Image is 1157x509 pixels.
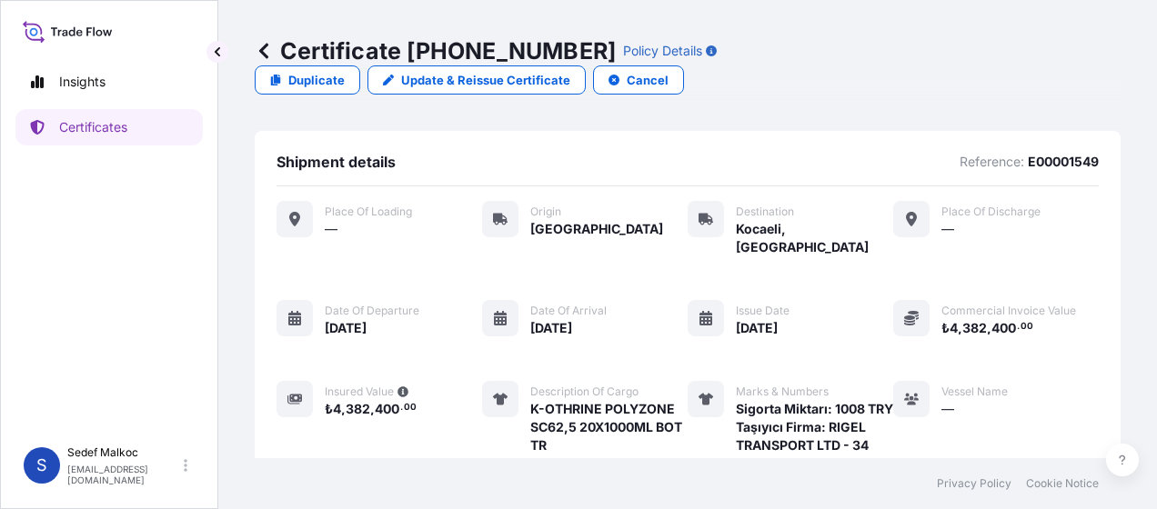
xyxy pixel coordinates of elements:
span: 400 [375,403,399,415]
p: Reference: [960,153,1024,171]
span: Insured Value [325,384,394,399]
a: Cookie Notice [1026,476,1099,491]
p: [EMAIL_ADDRESS][DOMAIN_NAME] [67,464,180,485]
span: [GEOGRAPHIC_DATA] [530,220,663,238]
span: 4 [333,403,341,415]
p: Update & Reissue Certificate [401,71,570,89]
span: Vessel Name [941,384,1008,399]
p: E00001549 [1028,153,1099,171]
a: Duplicate [255,65,360,95]
span: 4 [950,322,958,334]
p: Certificate [PHONE_NUMBER] [255,36,616,65]
p: Duplicate [288,71,345,89]
p: Insights [59,73,106,91]
a: Certificates [15,109,203,145]
span: . [1017,324,1020,330]
span: Issue Date [736,304,790,318]
span: — [941,220,954,238]
a: Update & Reissue Certificate [367,65,586,95]
span: K-OTHRINE POLYZONE SC62,5 20X1000ML BOT TR [530,400,688,454]
span: 400 [991,322,1016,334]
span: [DATE] [325,319,367,337]
p: Policy Details [623,42,702,60]
p: Sedef Malkoc [67,445,180,460]
p: Certificates [59,118,127,136]
span: [DATE] [530,319,572,337]
span: Destination [736,205,794,219]
a: Insights [15,64,203,100]
span: ₺ [325,403,333,415]
span: — [325,220,337,238]
span: Kocaeli, [GEOGRAPHIC_DATA] [736,220,893,256]
span: Origin [530,205,561,219]
span: , [370,403,375,415]
span: . [400,404,403,411]
span: 382 [962,322,987,334]
a: Privacy Policy [937,476,1011,491]
span: Shipment details [277,153,396,171]
span: 00 [404,404,417,411]
span: Marks & Numbers [736,384,829,399]
span: Commercial Invoice Value [941,304,1076,318]
span: S [36,456,47,474]
span: 382 [346,403,370,415]
span: ₺ [941,322,950,334]
p: Cancel [627,71,669,89]
span: , [958,322,962,334]
span: [DATE] [736,319,778,337]
span: 00 [1021,324,1033,330]
span: , [987,322,991,334]
span: Description of cargo [530,384,639,399]
span: Date of arrival [530,304,607,318]
span: Place of Loading [325,205,412,219]
span: Date of departure [325,304,419,318]
span: Place of discharge [941,205,1041,219]
span: , [341,403,346,415]
span: Sigorta Miktarı: 1008 TRY Taşıyıcı Firma: RIGEL TRANSPORT LTD - 34 FJN 338 [736,400,893,473]
span: — [941,400,954,418]
button: Cancel [593,65,684,95]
